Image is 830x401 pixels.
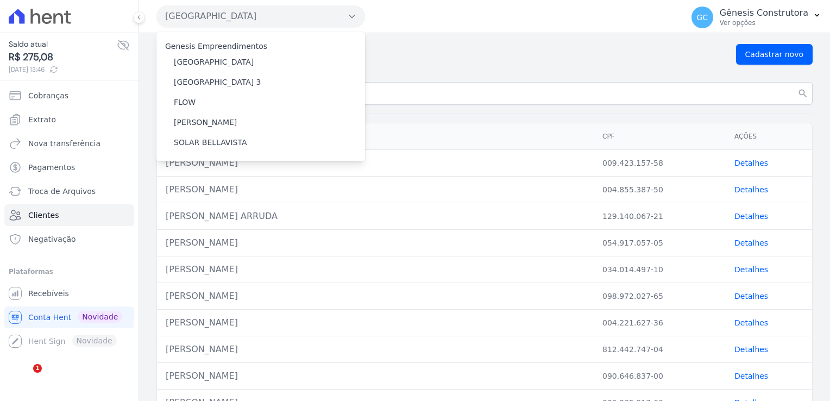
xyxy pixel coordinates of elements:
[726,123,812,150] th: Ações
[734,292,768,300] a: Detalhes
[9,50,117,65] span: R$ 275,08
[4,283,134,304] a: Recebíveis
[28,90,68,101] span: Cobranças
[594,230,726,256] td: 054.917.057-05
[9,65,117,74] span: [DATE] 13:46
[9,39,117,50] span: Saldo atual
[736,44,813,65] a: Cadastrar novo
[734,265,768,274] a: Detalhes
[594,177,726,203] td: 004.855.387-50
[734,318,768,327] a: Detalhes
[4,156,134,178] a: Pagamentos
[594,310,726,336] td: 004.221.627-36
[28,138,100,149] span: Nova transferência
[4,133,134,154] a: Nova transferência
[174,97,196,108] label: FLOW
[166,369,585,383] div: [PERSON_NAME]
[166,156,585,170] div: [PERSON_NAME]
[156,82,813,105] input: Buscar por nome, CPF ou email
[594,150,726,177] td: 009.423.157-58
[594,123,726,150] th: CPF
[734,239,768,247] a: Detalhes
[9,85,130,352] nav: Sidebar
[594,336,726,363] td: 812.442.747-04
[157,123,594,150] th: Nome
[28,234,76,245] span: Negativação
[720,8,808,18] p: Gênesis Construtora
[594,283,726,310] td: 098.972.027-65
[8,296,225,372] iframe: Intercom notifications mensagem
[156,5,365,27] button: [GEOGRAPHIC_DATA]
[174,77,261,88] label: [GEOGRAPHIC_DATA] 3
[9,265,130,278] div: Plataformas
[4,228,134,250] a: Negativação
[166,290,585,303] div: [PERSON_NAME]
[166,316,585,329] div: [PERSON_NAME]
[33,364,42,373] span: 1
[11,364,37,390] iframe: Intercom live chat
[174,137,247,148] label: SOLAR BELLAVISTA
[166,236,585,249] div: [PERSON_NAME]
[28,288,69,299] span: Recebíveis
[4,180,134,202] a: Troca de Arquivos
[28,114,56,125] span: Extrato
[797,88,808,99] i: search
[745,49,803,60] span: Cadastrar novo
[734,372,768,380] a: Detalhes
[166,263,585,276] div: [PERSON_NAME]
[734,159,768,167] a: Detalhes
[174,57,254,68] label: [GEOGRAPHIC_DATA]
[165,42,267,51] label: Genesis Empreendimentos
[166,210,585,223] div: [PERSON_NAME] ARRUDA
[166,343,585,356] div: [PERSON_NAME]
[734,185,768,194] a: Detalhes
[696,14,708,21] span: GC
[734,212,768,221] a: Detalhes
[720,18,808,27] p: Ver opções
[734,345,768,354] a: Detalhes
[4,109,134,130] a: Extrato
[594,256,726,283] td: 034.014.497-10
[4,85,134,106] a: Cobranças
[28,162,75,173] span: Pagamentos
[166,183,585,196] div: [PERSON_NAME]
[793,82,813,105] button: search
[683,2,830,33] button: GC Gênesis Construtora Ver opções
[594,203,726,230] td: 129.140.067-21
[4,204,134,226] a: Clientes
[174,117,237,128] label: [PERSON_NAME]
[594,363,726,390] td: 090.646.837-00
[28,186,96,197] span: Troca de Arquivos
[4,306,134,328] a: Conta Hent Novidade
[28,210,59,221] span: Clientes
